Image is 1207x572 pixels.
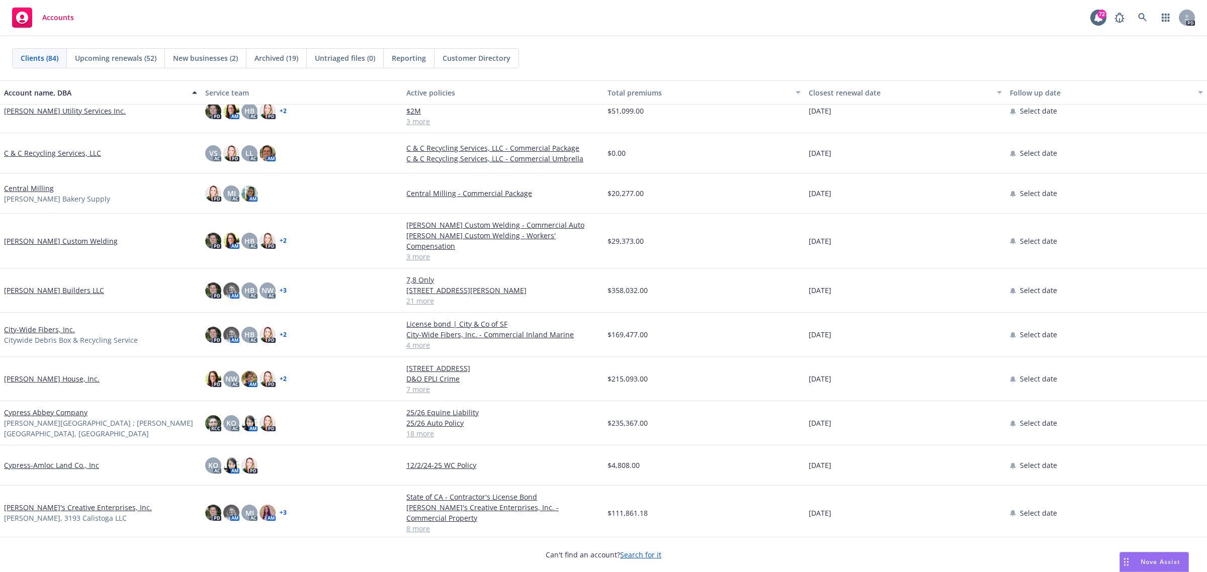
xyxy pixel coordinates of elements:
span: Archived (19) [254,53,298,63]
img: photo [205,185,221,202]
a: Central Milling [4,183,54,194]
img: photo [205,505,221,521]
a: [PERSON_NAME] Utility Services Inc. [4,106,126,116]
span: Reporting [392,53,426,63]
a: [STREET_ADDRESS] [406,363,599,373]
span: $111,861.18 [608,508,648,518]
a: 21 more [406,296,599,306]
span: [DATE] [809,236,831,246]
div: Drag to move [1120,552,1133,571]
a: [PERSON_NAME] Builders LLC [4,285,104,296]
span: [DATE] [809,329,831,340]
a: C & C Recycling Services, LLC [4,148,101,158]
a: Cypress-Amloc Land Co., Inc [4,460,99,470]
a: [PERSON_NAME] Custom Welding - Commercial Auto [406,220,599,230]
div: Service team [205,87,398,98]
img: photo [223,282,239,299]
a: + 2 [280,108,287,114]
span: [DATE] [809,148,831,158]
a: [STREET_ADDRESS][PERSON_NAME] [406,285,599,296]
img: photo [241,415,257,431]
img: photo [260,327,276,343]
span: VS [209,148,218,158]
img: photo [205,233,221,249]
a: + 2 [280,238,287,244]
img: photo [223,327,239,343]
a: City-Wide Fibers, Inc. - Commercial Inland Marine [406,329,599,340]
span: LL [245,148,253,158]
span: KO [226,418,236,428]
img: photo [241,185,257,202]
span: $235,367.00 [608,418,648,428]
span: [DATE] [809,418,831,428]
button: Active policies [402,80,603,105]
span: HB [244,106,254,116]
img: photo [223,505,239,521]
a: [PERSON_NAME]'s Creative Enterprises, Inc. - Commercial Property [406,502,599,523]
div: Active policies [406,87,599,98]
span: Select date [1020,460,1057,470]
span: HB [244,329,254,340]
span: $215,093.00 [608,373,648,384]
img: photo [223,233,239,249]
img: photo [205,103,221,119]
span: $358,032.00 [608,285,648,296]
span: MJ [245,508,254,518]
span: Clients (84) [21,53,58,63]
span: [DATE] [809,106,831,116]
span: [DATE] [809,508,831,518]
button: Follow up date [1006,80,1207,105]
a: 4 more [406,340,599,350]
a: Switch app [1156,8,1176,28]
span: Select date [1020,236,1057,246]
span: [PERSON_NAME], 3193 Calistoga LLC [4,513,127,523]
a: Cypress Abbey Company [4,407,88,418]
button: Service team [201,80,402,105]
span: Can't find an account? [546,549,661,560]
span: $29,373.00 [608,236,644,246]
a: + 2 [280,332,287,338]
img: photo [223,103,239,119]
img: photo [205,327,221,343]
span: Select date [1020,329,1057,340]
span: [DATE] [809,460,831,470]
a: 8 more [406,523,599,534]
img: photo [260,371,276,387]
img: photo [260,145,276,161]
img: photo [205,282,221,299]
img: photo [205,415,221,431]
span: [PERSON_NAME][GEOGRAPHIC_DATA] ; [PERSON_NAME][GEOGRAPHIC_DATA], [GEOGRAPHIC_DATA] [4,418,197,439]
span: HB [244,285,254,296]
span: Select date [1020,148,1057,158]
a: [PERSON_NAME] Custom Welding - Workers' Compensation [406,230,599,251]
a: Report a Bug [1109,8,1130,28]
a: Central Milling - Commercial Package [406,188,599,199]
span: $51,099.00 [608,106,644,116]
div: Closest renewal date [809,87,991,98]
span: $0.00 [608,148,626,158]
a: License bond | City & Co of SF [406,319,599,329]
span: $4,808.00 [608,460,640,470]
img: photo [241,457,257,473]
div: 72 [1097,10,1106,19]
img: photo [223,457,239,473]
a: D&O EPLI Crime [406,373,599,384]
img: photo [260,103,276,119]
span: Select date [1020,508,1057,518]
span: Accounts [42,14,74,22]
span: [DATE] [809,373,831,384]
div: Total premiums [608,87,790,98]
a: C & C Recycling Services, LLC - Commercial Umbrella [406,153,599,164]
a: 3 more [406,116,599,127]
span: NW [225,373,237,384]
span: HB [244,236,254,246]
a: C & C Recycling Services, LLC - Commercial Package [406,143,599,153]
span: Select date [1020,285,1057,296]
span: [DATE] [809,188,831,199]
span: Upcoming renewals (52) [75,53,156,63]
